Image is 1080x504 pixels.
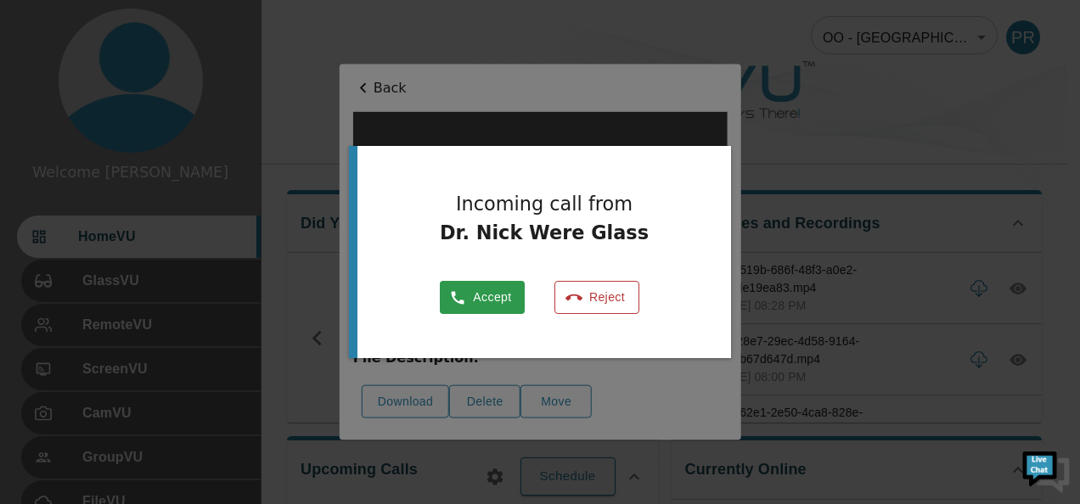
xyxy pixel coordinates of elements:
img: d_736959983_company_1615157101543_736959983 [29,79,71,121]
button: Accept [440,281,525,314]
span: Dr. Nick Were Glass [440,221,649,244]
button: Reject [554,281,639,314]
span: We're online! [98,147,234,318]
p: Incoming call from [440,190,649,247]
div: Chat with us now [88,89,285,111]
div: Minimize live chat window [278,8,319,49]
textarea: Type your message and hit 'Enter' [8,329,323,389]
img: Chat Widget [1021,445,1072,496]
